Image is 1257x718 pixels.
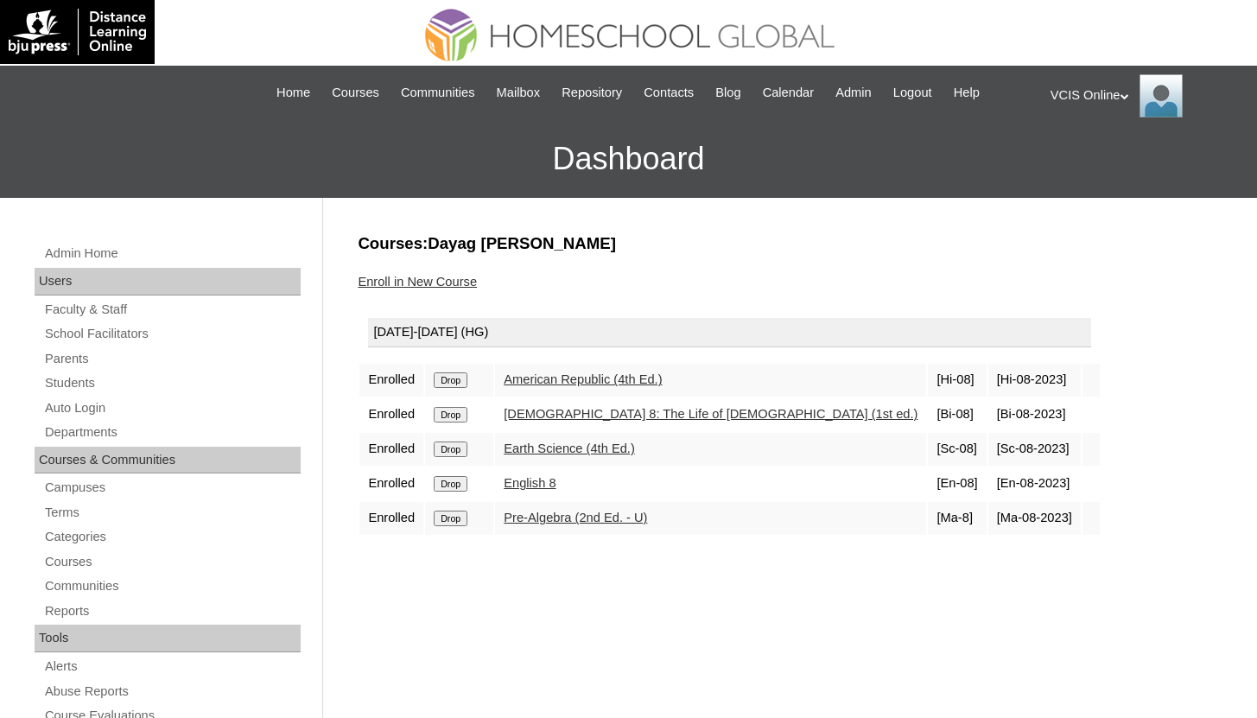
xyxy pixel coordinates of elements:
td: Enrolled [359,433,423,466]
td: [En-08] [928,467,986,500]
a: Campuses [43,477,301,499]
a: Auto Login [43,397,301,419]
input: Drop [434,442,467,457]
input: Drop [434,476,467,492]
span: Blog [715,83,740,103]
td: [Hi-08] [928,364,986,397]
a: Alerts [43,656,301,677]
td: [Hi-08-2023] [988,364,1081,397]
td: Enrolled [359,467,423,500]
td: [Sc-08-2023] [988,433,1081,466]
a: Categories [43,526,301,548]
div: [DATE]-[DATE] (HG) [368,318,1091,347]
a: Admin Home [43,243,301,264]
a: Terms [43,502,301,524]
td: [Sc-08] [928,433,986,466]
td: Enrolled [359,364,423,397]
a: Help [945,83,988,103]
a: Repository [553,83,631,103]
div: Tools [35,625,301,652]
a: Mailbox [488,83,549,103]
td: Enrolled [359,398,423,431]
a: Faculty & Staff [43,299,301,321]
input: Drop [434,511,467,526]
img: logo-white.png [9,9,146,55]
td: [Ma-08-2023] [988,502,1081,535]
a: Earth Science (4th Ed.) [504,442,635,455]
span: Communities [401,83,475,103]
a: School Facilitators [43,323,301,345]
input: Drop [434,407,467,423]
a: Logout [885,83,941,103]
a: Reports [43,600,301,622]
a: Communities [392,83,484,103]
a: Courses [323,83,388,103]
a: Enroll in New Course [358,275,477,289]
a: Contacts [635,83,702,103]
a: Abuse Reports [43,681,301,702]
a: Calendar [754,83,822,103]
a: Students [43,372,301,394]
a: Pre-Algebra (2nd Ed. - U) [504,511,647,524]
a: English 8 [504,476,555,490]
a: Parents [43,348,301,370]
td: [Bi-08-2023] [988,398,1081,431]
div: Courses & Communities [35,447,301,474]
a: Courses [43,551,301,573]
a: Departments [43,422,301,443]
a: Home [268,83,319,103]
td: [Bi-08] [928,398,986,431]
span: Logout [893,83,932,103]
span: Calendar [763,83,814,103]
span: Help [954,83,980,103]
input: Drop [434,372,467,388]
span: Repository [562,83,622,103]
span: Admin [835,83,872,103]
a: American Republic (4th Ed.) [504,372,662,386]
a: Blog [707,83,749,103]
img: VCIS Online Admin [1140,74,1183,118]
div: Users [35,268,301,295]
span: Home [276,83,310,103]
td: Enrolled [359,502,423,535]
span: Courses [332,83,379,103]
a: Communities [43,575,301,597]
span: Mailbox [497,83,541,103]
h3: Dashboard [9,120,1248,198]
span: Contacts [644,83,694,103]
a: [DEMOGRAPHIC_DATA] 8: The Life of [DEMOGRAPHIC_DATA] (1st ed.) [504,407,917,421]
div: VCIS Online [1051,74,1240,118]
td: [En-08-2023] [988,467,1081,500]
h3: Courses:Dayag [PERSON_NAME] [358,232,1213,255]
td: [Ma-8] [928,502,986,535]
a: Admin [827,83,880,103]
